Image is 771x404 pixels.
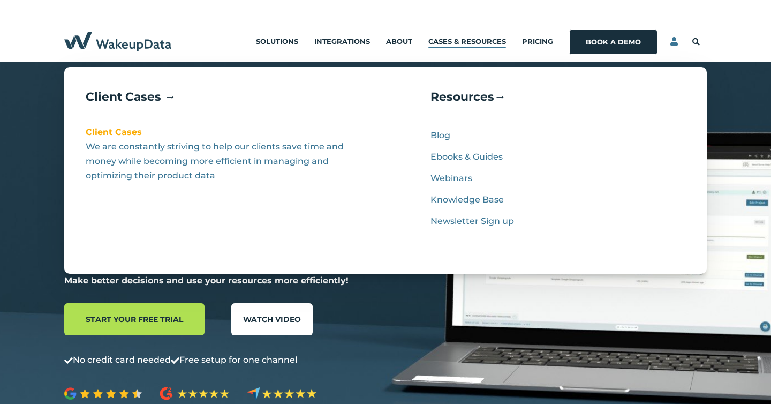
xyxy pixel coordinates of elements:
p: Make better decisions and use your resources more efficiently! [64,273,405,288]
a: Integrations [314,27,370,56]
a: Cases & Resources [428,27,506,56]
a: Book a Demo [580,30,646,54]
a: Client Cases → [86,89,176,103]
img: Capterra reviews [244,383,322,403]
div: Navigation Menu [256,27,657,56]
a: Start your free trial [64,303,205,335]
iframe: Chat Widget [717,353,771,404]
a: Ebooks & Guides [430,152,503,162]
a: We are constantly striving to help our clients save time and money while becoming more efficient ... [86,141,344,181]
a: Pricing [522,27,553,56]
a: About [386,27,412,56]
a: Resources→ [430,89,506,103]
a: Blog [430,130,450,140]
a: Solutions [256,27,298,56]
img: WakeupData Navy Blue Logo 2023-horizontal-transparent-crop [64,32,171,51]
span: No credit card needed Free setup for one channel [64,355,297,365]
a: Webinars [430,173,472,183]
a: Newsletter Sign up [430,216,514,226]
a: Client Cases [86,127,142,137]
a: Knowledge Base [430,194,504,205]
span: → [494,89,506,103]
a: WATCH VIDEO [231,303,313,335]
